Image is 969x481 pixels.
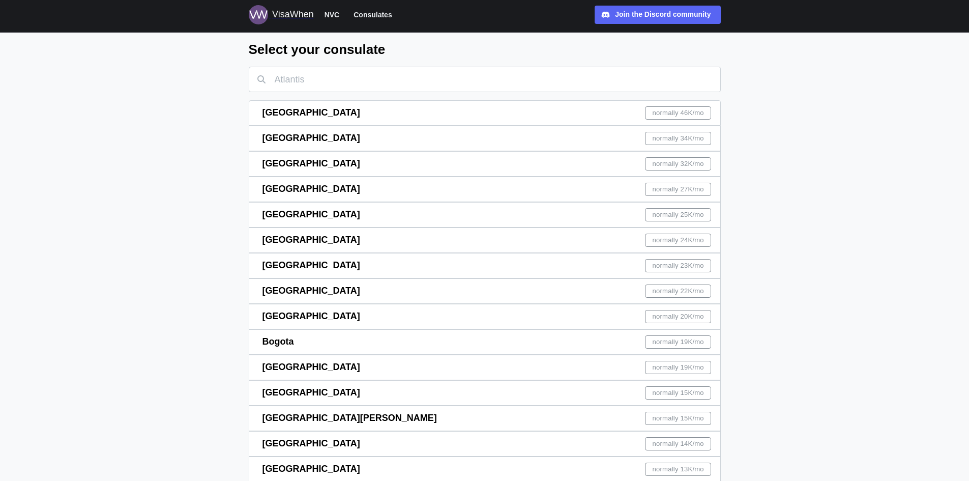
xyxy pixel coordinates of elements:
[653,412,704,425] span: normally 15K /mo
[262,107,360,118] span: [GEOGRAPHIC_DATA]
[653,361,704,374] span: normally 19K /mo
[262,336,294,347] span: Bogota
[249,100,721,126] a: [GEOGRAPHIC_DATA]normally 46K/mo
[653,158,704,170] span: normally 32K /mo
[249,126,721,151] a: [GEOGRAPHIC_DATA]normally 34K/mo
[249,202,721,228] a: [GEOGRAPHIC_DATA]normally 25K/mo
[653,183,704,195] span: normally 27K /mo
[262,184,360,194] span: [GEOGRAPHIC_DATA]
[325,9,340,21] span: NVC
[249,177,721,202] a: [GEOGRAPHIC_DATA]normally 27K/mo
[653,438,704,450] span: normally 14K /mo
[615,9,711,20] div: Join the Discord community
[249,5,314,24] a: Logo for VisaWhen VisaWhen
[653,234,704,246] span: normally 24K /mo
[354,9,392,21] span: Consulates
[249,406,721,431] a: [GEOGRAPHIC_DATA][PERSON_NAME]normally 15K/mo
[595,6,721,24] a: Join the Discord community
[262,235,360,245] span: [GEOGRAPHIC_DATA]
[249,304,721,329] a: [GEOGRAPHIC_DATA]normally 20K/mo
[249,67,721,92] input: Atlantis
[262,464,360,474] span: [GEOGRAPHIC_DATA]
[249,5,268,24] img: Logo for VisaWhen
[249,151,721,177] a: [GEOGRAPHIC_DATA]normally 32K/mo
[653,387,704,399] span: normally 15K /mo
[249,228,721,253] a: [GEOGRAPHIC_DATA]normally 24K/mo
[653,260,704,272] span: normally 23K /mo
[653,209,704,221] span: normally 25K /mo
[653,107,704,119] span: normally 46K /mo
[249,278,721,304] a: [GEOGRAPHIC_DATA]normally 22K/mo
[262,387,360,398] span: [GEOGRAPHIC_DATA]
[262,158,360,168] span: [GEOGRAPHIC_DATA]
[249,253,721,278] a: [GEOGRAPHIC_DATA]normally 23K/mo
[349,8,396,21] button: Consulates
[249,380,721,406] a: [GEOGRAPHIC_DATA]normally 15K/mo
[249,329,721,355] a: Bogotanormally 19K/mo
[249,41,721,59] h2: Select your consulate
[653,132,704,145] span: normally 34K /mo
[262,311,360,321] span: [GEOGRAPHIC_DATA]
[262,133,360,143] span: [GEOGRAPHIC_DATA]
[262,260,360,270] span: [GEOGRAPHIC_DATA]
[249,355,721,380] a: [GEOGRAPHIC_DATA]normally 19K/mo
[653,463,704,475] span: normally 13K /mo
[262,286,360,296] span: [GEOGRAPHIC_DATA]
[272,8,314,22] div: VisaWhen
[653,310,704,323] span: normally 20K /mo
[262,209,360,219] span: [GEOGRAPHIC_DATA]
[262,413,437,423] span: [GEOGRAPHIC_DATA][PERSON_NAME]
[249,431,721,457] a: [GEOGRAPHIC_DATA]normally 14K/mo
[320,8,344,21] button: NVC
[653,285,704,297] span: normally 22K /mo
[262,438,360,448] span: [GEOGRAPHIC_DATA]
[653,336,704,348] span: normally 19K /mo
[262,362,360,372] span: [GEOGRAPHIC_DATA]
